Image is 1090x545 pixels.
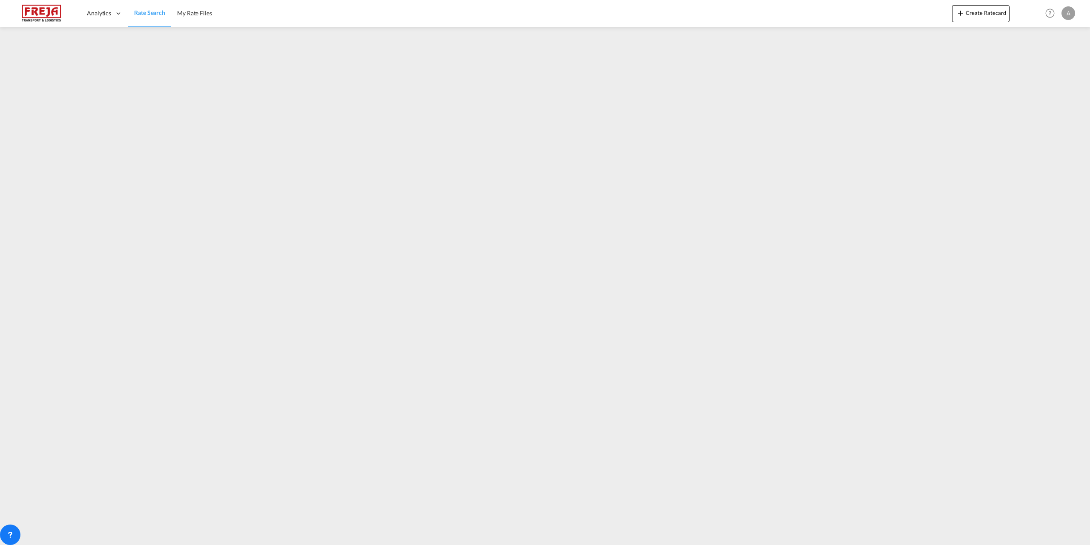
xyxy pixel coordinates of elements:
[1061,6,1075,20] div: A
[13,4,70,23] img: 586607c025bf11f083711d99603023e7.png
[134,9,165,16] span: Rate Search
[952,5,1010,22] button: icon-plus 400-fgCreate Ratecard
[177,9,212,17] span: My Rate Files
[955,8,966,18] md-icon: icon-plus 400-fg
[1043,6,1061,21] div: Help
[1043,6,1057,20] span: Help
[87,9,111,17] span: Analytics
